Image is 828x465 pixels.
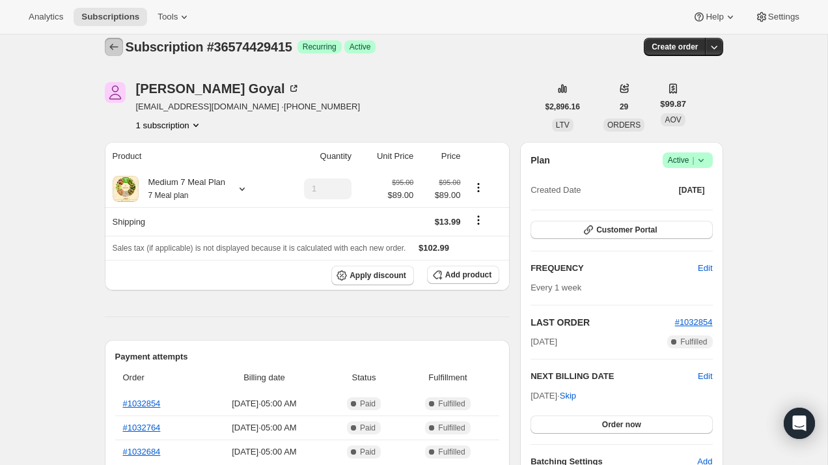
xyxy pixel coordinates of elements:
[350,42,371,52] span: Active
[115,350,500,363] h2: Payment attempts
[545,102,580,112] span: $2,896.16
[439,178,460,186] small: $95.00
[360,423,376,433] span: Paid
[468,213,489,227] button: Shipping actions
[679,185,705,195] span: [DATE]
[692,155,694,165] span: |
[531,416,712,434] button: Order now
[105,207,279,236] th: Shipping
[417,142,464,171] th: Price
[113,176,139,202] img: product img
[531,335,557,348] span: [DATE]
[205,371,324,384] span: Billing date
[468,180,489,195] button: Product actions
[284,102,360,111] span: [PHONE_NUMBER]
[784,408,815,439] div: Open Intercom Messenger
[392,178,413,186] small: $95.00
[675,317,713,327] a: #1032854
[205,445,324,458] span: [DATE] · 05:00 AM
[652,42,698,52] span: Create order
[150,8,199,26] button: Tools
[21,8,71,26] button: Analytics
[680,337,707,347] span: Fulfilled
[205,421,324,434] span: [DATE] · 05:00 AM
[602,419,641,430] span: Order now
[531,391,576,401] span: [DATE] ·
[531,184,581,197] span: Created Date
[531,262,698,275] h2: FREQUENCY
[596,225,657,235] span: Customer Portal
[685,8,744,26] button: Help
[404,371,491,384] span: Fulfillment
[105,142,279,171] th: Product
[136,82,301,95] div: [PERSON_NAME] Goyal
[350,270,406,281] span: Apply discount
[81,12,139,22] span: Subscriptions
[148,191,189,200] small: 7 Meal plan
[355,142,417,171] th: Unit Price
[552,386,584,406] button: Skip
[205,397,324,410] span: [DATE] · 05:00 AM
[136,119,202,132] button: Product actions
[331,266,414,285] button: Apply discount
[278,142,355,171] th: Quantity
[531,283,581,292] span: Every 1 week
[531,221,712,239] button: Customer Portal
[560,389,576,402] span: Skip
[438,447,465,457] span: Fulfilled
[531,154,550,167] h2: Plan
[126,40,292,54] span: Subscription #
[438,399,465,409] span: Fulfilled
[690,258,720,279] button: Edit
[113,244,406,253] span: Sales tax (if applicable) is not displayed because it is calculated with each new order.
[105,38,123,56] button: Subscriptions
[607,120,641,130] span: ORDERS
[139,176,226,202] div: Medium 7 Meal Plan
[74,8,147,26] button: Subscriptions
[419,243,449,253] span: $102.99
[105,82,126,103] span: Akshita Goyal
[360,447,376,457] span: Paid
[706,12,723,22] span: Help
[303,42,337,52] span: Recurring
[665,115,681,124] span: AOV
[660,98,686,111] span: $99.87
[421,189,460,202] span: $89.00
[531,316,674,329] h2: LAST ORDER
[115,363,201,392] th: Order
[360,399,376,409] span: Paid
[445,270,491,280] span: Add product
[698,262,712,275] span: Edit
[612,98,636,116] button: 29
[136,102,361,111] span: [EMAIL_ADDRESS][DOMAIN_NAME] ·
[158,12,178,22] span: Tools
[331,371,396,384] span: Status
[438,423,465,433] span: Fulfilled
[427,266,499,284] button: Add product
[644,38,706,56] button: Create order
[387,189,413,202] span: $89.00
[531,370,698,383] h2: NEXT BILLING DATE
[123,447,161,457] a: #1032684
[123,423,161,432] a: #1032764
[768,12,799,22] span: Settings
[123,399,161,408] a: #1032854
[538,98,588,116] button: $2,896.16
[29,12,63,22] span: Analytics
[747,8,807,26] button: Settings
[698,370,712,383] button: Edit
[214,40,292,54] span: 36574429415
[668,154,708,167] span: Active
[620,102,628,112] span: 29
[556,120,570,130] span: LTV
[435,217,461,227] span: $13.99
[675,316,713,329] button: #1032854
[671,181,713,199] button: [DATE]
